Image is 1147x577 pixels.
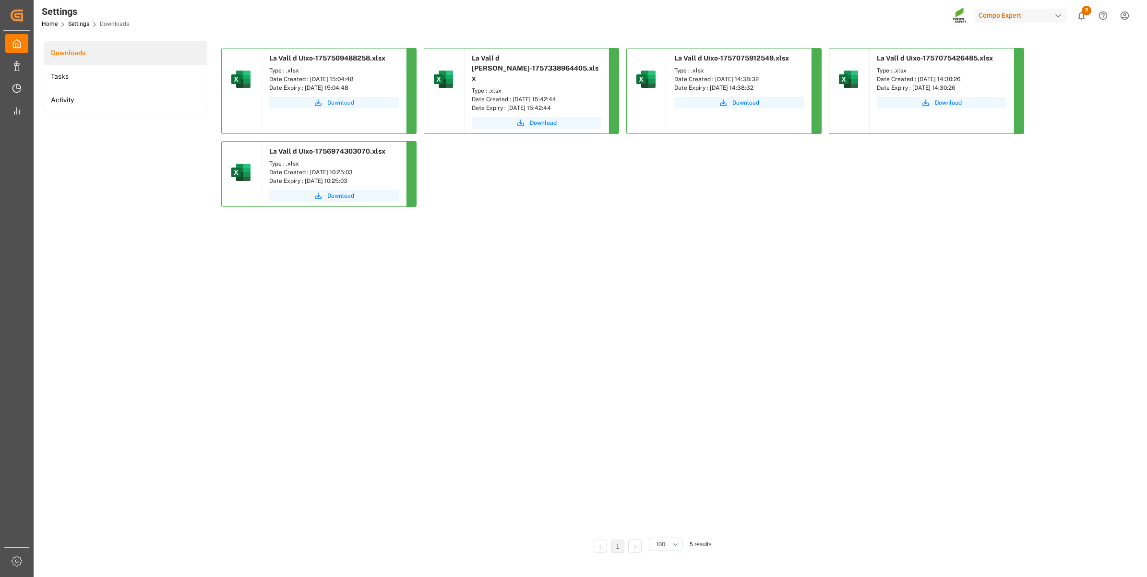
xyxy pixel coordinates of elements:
span: Download [530,119,557,127]
span: La Vall d [PERSON_NAME]-1757338964405.xlsx [472,54,598,82]
button: Compo Expert [975,6,1071,24]
div: Date Expiry : [DATE] 14:38:32 [674,84,804,92]
img: microsoft-excel-2019--v1.png [229,161,252,184]
div: Date Expiry : [DATE] 15:42:44 [472,104,601,112]
a: Tasks [44,65,207,88]
div: Date Created : [DATE] 14:30:26 [877,75,1006,84]
a: Downloads [44,41,207,65]
div: Type : .xlsx [269,66,399,75]
span: Download [327,192,354,200]
div: Type : .xlsx [674,66,804,75]
div: Date Expiry : [DATE] 15:04:48 [269,84,399,92]
a: 1 [616,543,620,550]
div: Date Created : [DATE] 14:38:32 [674,75,804,84]
button: Help Center [1092,5,1114,26]
div: Date Created : [DATE] 15:42:44 [472,95,601,104]
div: Type : .xlsx [472,86,601,95]
div: Date Expiry : [DATE] 14:30:26 [877,84,1006,92]
div: Date Created : [DATE] 10:25:03 [269,168,399,177]
li: Next Page [628,540,642,553]
span: La Vall d Uixo-1757075912549.xlsx [674,54,789,62]
button: open menu [649,538,682,551]
span: Download [935,98,962,107]
button: Download [472,117,601,129]
div: Settings [42,4,129,19]
span: 5 [1082,6,1091,15]
button: Download [877,97,1006,108]
img: microsoft-excel-2019--v1.png [837,68,860,91]
img: Screenshot%202023-09-29%20at%2010.02.21.png_1712312052.png [953,7,968,24]
div: Compo Expert [975,9,1067,23]
a: Activity [44,88,207,112]
span: Download [732,98,759,107]
span: 5 results [690,541,711,548]
a: Settings [68,21,89,27]
span: La Vall d Uixo-1756974303070.xlsx [269,147,385,155]
div: Date Expiry : [DATE] 10:25:03 [269,177,399,185]
li: 1 [611,540,624,553]
li: Previous Page [594,540,607,553]
span: La Vall d Uixo-1757075426485.xlsx [877,54,993,62]
button: show 5 new notifications [1071,5,1092,26]
div: Date Created : [DATE] 15:04:48 [269,75,399,84]
img: microsoft-excel-2019--v1.png [432,68,455,91]
span: La Vall d Uixo-1757509488258.xlsx [269,54,385,62]
img: microsoft-excel-2019--v1.png [634,68,657,91]
button: Download [269,190,399,202]
img: microsoft-excel-2019--v1.png [229,68,252,91]
span: 100 [656,540,665,549]
div: Type : .xlsx [877,66,1006,75]
button: Download [674,97,804,108]
span: Download [327,98,354,107]
div: Type : .xlsx [269,159,399,168]
a: Home [42,21,58,27]
button: Download [269,97,399,108]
